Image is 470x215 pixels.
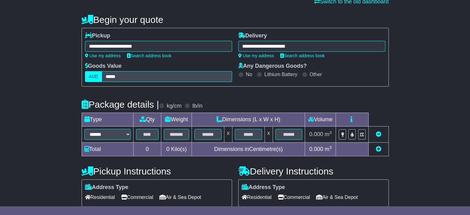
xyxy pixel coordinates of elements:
td: Type [82,113,133,127]
label: AUD [85,71,102,82]
span: Air & Sea Depot [316,192,358,202]
label: kg/cm [167,103,181,110]
label: No [246,71,252,77]
td: Volume [305,113,336,127]
a: Use my address [85,53,121,58]
span: m [325,146,332,152]
td: Qty [133,113,161,127]
label: Any Dangerous Goods? [238,63,307,70]
td: Dimensions in Centimetre(s) [192,143,305,156]
sup: 3 [329,130,332,135]
label: lb/in [192,103,202,110]
h4: Package details | [82,99,159,110]
label: Other [310,71,322,77]
td: Total [82,143,133,156]
td: x [265,127,273,143]
a: Add new item [376,146,381,152]
td: x [224,127,232,143]
label: Address Type [85,184,129,191]
span: 0 [166,146,169,152]
span: Commercial [121,192,153,202]
span: Residential [85,192,115,202]
a: Use my address [238,53,274,58]
label: Address Type [242,184,285,191]
span: Commercial [278,192,310,202]
a: Remove this item [376,131,381,137]
span: 0.000 [309,146,323,152]
span: 0.000 [309,131,323,137]
sup: 3 [329,145,332,150]
h4: Begin your quote [82,15,389,25]
label: Goods Value [85,63,122,70]
label: Delivery [238,32,267,39]
a: Search address book [127,53,171,58]
span: Air & Sea Depot [159,192,201,202]
td: Weight [161,113,192,127]
span: m [325,131,332,137]
span: Residential [242,192,272,202]
h4: Delivery Instructions [238,166,389,176]
td: Kilo(s) [161,143,192,156]
label: Pickup [85,32,110,39]
label: Lithium Battery [264,71,297,77]
td: 0 [133,143,161,156]
a: Search address book [280,53,325,58]
h4: Pickup Instructions [82,166,232,176]
td: Dimensions (L x W x H) [192,113,305,127]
